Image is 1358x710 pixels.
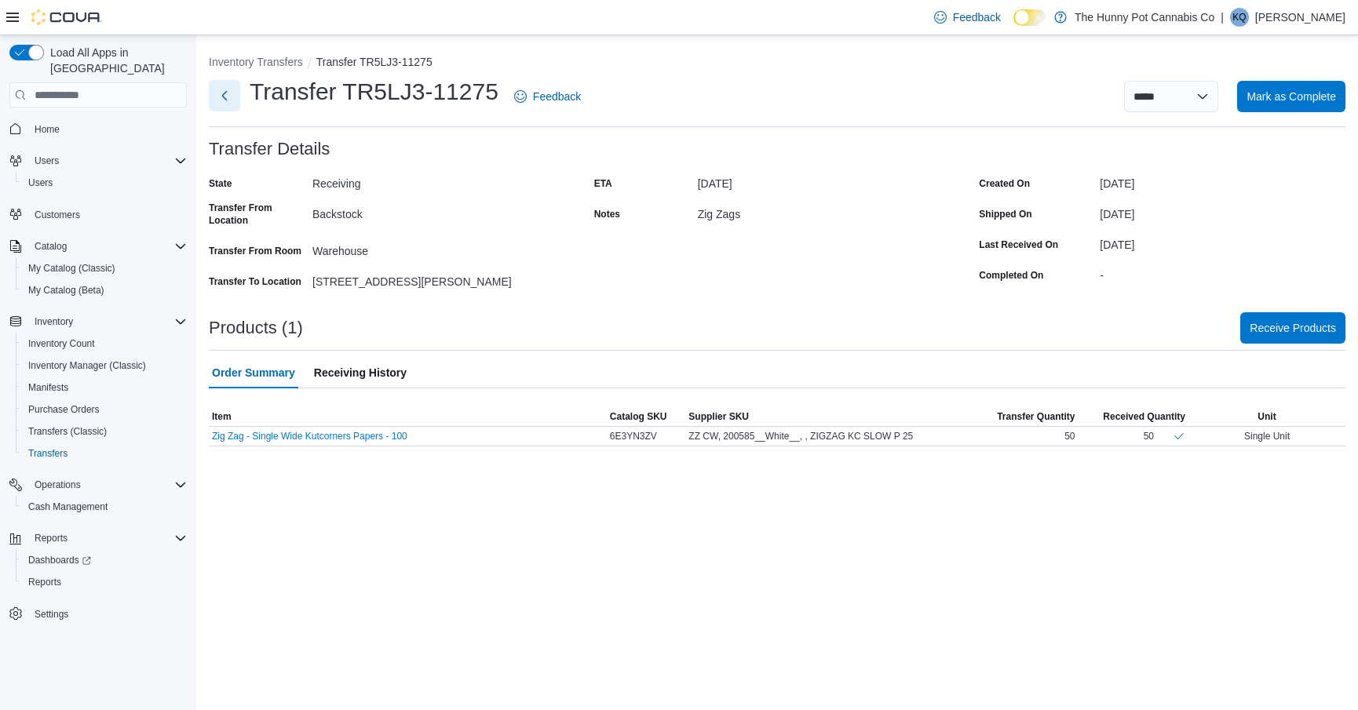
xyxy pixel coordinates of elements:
[698,171,908,190] div: [DATE]
[22,378,75,397] a: Manifests
[22,422,113,441] a: Transfers (Classic)
[973,407,1079,426] button: Transfer Quantity
[16,496,193,518] button: Cash Management
[22,497,187,516] span: Cash Management
[1013,9,1046,26] input: Dark Mode
[312,238,523,257] div: Warehouse
[1075,8,1214,27] p: The Hunny Pot Cannabis Co
[1221,8,1224,27] p: |
[1258,410,1276,423] span: Unit
[9,111,187,666] nav: Complex example
[16,421,193,442] button: Transfers (Classic)
[22,281,187,300] span: My Catalog (Beta)
[1237,81,1345,112] button: Mark as Complete
[22,173,59,192] a: Users
[22,497,114,516] a: Cash Management
[610,410,667,423] span: Catalog SKU
[22,259,187,278] span: My Catalog (Classic)
[1255,8,1345,27] p: [PERSON_NAME]
[16,549,193,571] a: Dashboards
[22,400,187,419] span: Purchase Orders
[688,410,749,423] span: Supplier SKU
[1100,202,1345,220] div: [DATE]
[28,604,187,624] span: Settings
[209,54,1345,73] nav: An example of EuiBreadcrumbs
[16,571,193,593] button: Reports
[209,202,306,227] label: Transfer From Location
[1078,407,1188,426] button: Received Quantity
[3,603,193,625] button: Settings
[22,551,187,570] span: Dashboards
[209,140,330,158] h3: Transfer Details
[22,422,187,441] span: Transfers (Classic)
[22,400,106,419] a: Purchase Orders
[28,475,187,494] span: Operations
[22,444,187,463] span: Transfers
[22,356,152,375] a: Inventory Manager (Classic)
[212,431,407,442] button: Zig Zag - Single Wide Kutcorners Papers - 100
[28,475,87,494] button: Operations
[3,117,193,140] button: Home
[35,240,67,253] span: Catalog
[1230,8,1249,27] div: Kobee Quinn
[28,501,108,513] span: Cash Management
[1188,427,1345,446] div: Single Unit
[979,238,1058,251] label: Last Received On
[16,172,193,194] button: Users
[28,206,86,224] a: Customers
[209,407,607,426] button: Item
[953,9,1001,25] span: Feedback
[1100,263,1345,282] div: -
[1100,171,1345,190] div: [DATE]
[979,269,1043,282] label: Completed On
[1103,410,1185,423] span: Received Quantity
[16,377,193,399] button: Manifests
[16,442,193,464] button: Transfers
[250,76,498,107] h1: Transfer TR5LJ3-11275
[28,359,146,372] span: Inventory Manager (Classic)
[3,474,193,496] button: Operations
[316,56,433,68] button: Transfer TR5LJ3-11275
[607,407,686,426] button: Catalog SKU
[212,357,295,388] span: Order Summary
[22,551,97,570] a: Dashboards
[1250,320,1336,336] span: Receive Products
[997,410,1075,423] span: Transfer Quantity
[28,403,100,416] span: Purchase Orders
[594,208,620,220] label: Notes
[28,284,104,297] span: My Catalog (Beta)
[3,311,193,333] button: Inventory
[1240,312,1345,344] button: Receive Products
[22,334,101,353] a: Inventory Count
[209,56,303,68] button: Inventory Transfers
[22,173,187,192] span: Users
[979,177,1030,190] label: Created On
[212,410,232,423] span: Item
[28,529,74,548] button: Reports
[16,279,193,301] button: My Catalog (Beta)
[44,45,187,76] span: Load All Apps in [GEOGRAPHIC_DATA]
[28,312,187,331] span: Inventory
[28,447,68,460] span: Transfers
[35,209,80,221] span: Customers
[508,81,587,112] a: Feedback
[35,608,68,621] span: Settings
[688,430,913,442] span: ZZ CW, 200585__White__, , ZIGZAG KC SLOW P 25
[1247,89,1336,104] span: Mark as Complete
[28,554,91,566] span: Dashboards
[28,262,115,275] span: My Catalog (Classic)
[22,334,187,353] span: Inventory Count
[28,381,68,394] span: Manifests
[28,337,95,350] span: Inventory Count
[209,245,301,257] label: Transfer From Room
[35,123,60,136] span: Home
[28,605,75,624] a: Settings
[28,151,65,170] button: Users
[28,237,73,256] button: Catalog
[209,177,232,190] label: State
[35,479,81,491] span: Operations
[312,202,523,220] div: Backstock
[1100,232,1345,251] div: [DATE]
[28,425,107,438] span: Transfers (Classic)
